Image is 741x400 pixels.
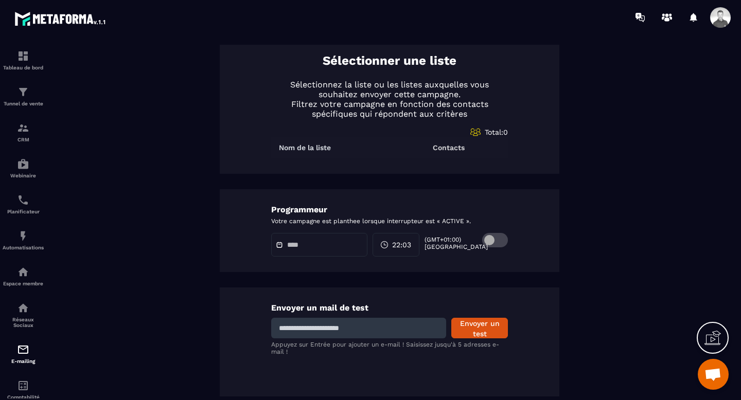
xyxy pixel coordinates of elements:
[3,65,44,70] p: Tableau de bord
[271,205,508,214] p: Programmeur
[3,186,44,222] a: schedulerschedulerPlanificateur
[17,86,29,98] img: formation
[3,42,44,78] a: formationformationTableau de bord
[3,222,44,258] a: automationsautomationsAutomatisations
[271,341,508,355] p: Appuyez sur Entrée pour ajouter un e-mail ! Saisissez jusqu'à 5 adresses e-mail !
[698,359,729,390] a: Ouvrir le chat
[3,173,44,178] p: Webinaire
[425,236,469,250] p: (GMT+01:00) [GEOGRAPHIC_DATA]
[3,317,44,328] p: Réseaux Sociaux
[3,245,44,250] p: Automatisations
[271,80,508,99] p: Sélectionnez la liste ou les listes auxquelles vous souhaitez envoyer cette campagne.
[271,217,508,225] p: Votre campagne est planthee lorsque interrupteur est « ACTIVE ».
[433,143,465,152] p: Contacts
[17,266,29,278] img: automations
[3,336,44,372] a: emailemailE-mailing
[3,209,44,214] p: Planificateur
[3,358,44,364] p: E-mailing
[3,394,44,400] p: Comptabilité
[3,78,44,114] a: formationformationTunnel de vente
[17,194,29,206] img: scheduler
[271,303,508,313] p: Envoyer un mail de test
[17,50,29,62] img: formation
[279,143,331,152] p: Nom de la liste
[14,9,107,28] img: logo
[17,230,29,242] img: automations
[323,52,456,69] p: Sélectionner une liste
[3,258,44,294] a: automationsautomationsEspace membre
[451,318,508,338] button: Envoyer un test
[17,158,29,170] img: automations
[271,99,508,119] p: Filtrez votre campagne en fonction des contacts spécifiques qui répondent aux critères
[3,114,44,150] a: formationformationCRM
[3,281,44,286] p: Espace membre
[3,101,44,106] p: Tunnel de vente
[485,128,508,136] span: Total: 0
[3,294,44,336] a: social-networksocial-networkRéseaux Sociaux
[17,379,29,392] img: accountant
[3,150,44,186] a: automationsautomationsWebinaire
[392,240,411,250] span: 22:03
[17,122,29,134] img: formation
[17,302,29,314] img: social-network
[3,137,44,142] p: CRM
[17,343,29,356] img: email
